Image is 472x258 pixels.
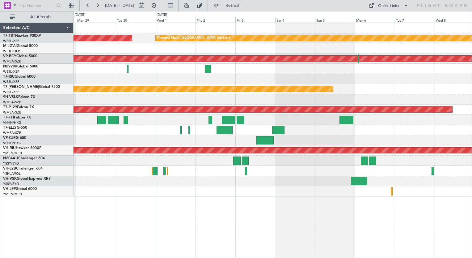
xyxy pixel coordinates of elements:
[3,105,17,109] span: T7-PJ29
[366,1,411,11] button: Quick Links
[3,116,14,119] span: T7-FFI
[3,126,27,130] a: T7-ELLYG-550
[3,110,21,115] a: WMSA/SZB
[315,17,355,23] div: Sun 5
[3,136,26,140] a: VP-CJRG-650
[3,95,18,99] span: 9H-VSLK
[3,141,21,145] a: VHHH/HKG
[3,151,22,156] a: YMEN/MEB
[75,12,85,18] div: [DATE]
[3,59,21,64] a: WMSA/SZB
[3,90,19,94] a: WSSL/XSP
[3,75,15,79] span: T7-RIC
[378,3,399,9] div: Quick Links
[3,69,19,74] a: WSSL/XSP
[3,75,36,79] a: T7-RICGlobal 6000
[3,136,16,140] span: VP-CJR
[156,17,196,23] div: Wed 1
[3,54,37,58] a: VP-BCYGlobal 5000
[3,187,16,191] span: VH-LEP
[3,131,21,135] a: WMSA/SZB
[3,167,43,170] a: VH-L2BChallenger 604
[355,17,395,23] div: Mon 6
[157,33,230,43] div: Planned Maint [GEOGRAPHIC_DATA] (Seletar)
[3,177,51,181] a: VH-VSKGlobal Express XRS
[235,17,275,23] div: Fri 3
[7,12,67,22] button: All Aircraft
[3,105,34,109] a: T7-PJ29Falcon 7X
[16,15,65,19] span: All Aircraft
[19,1,54,10] input: Trip Number
[3,182,19,186] a: YSSY/SYD
[116,17,156,23] div: Tue 30
[3,34,41,38] a: T7-TSTHawker 900XP
[3,116,31,119] a: T7-FFIFalcon 7X
[3,120,21,125] a: VHHH/HKG
[3,161,19,166] a: YSSY/SYD
[3,65,38,68] a: N8998KGlobal 6000
[220,3,246,8] span: Refresh
[3,157,18,160] span: N604AU
[3,54,16,58] span: VP-BCY
[3,65,17,68] span: N8998K
[395,17,435,23] div: Tue 7
[3,85,60,89] a: T7-[PERSON_NAME]Global 7500
[3,192,22,196] a: YMEN/MEB
[3,157,45,160] a: N604AUChallenger 604
[3,100,21,105] a: WMSA/SZB
[3,85,39,89] span: T7-[PERSON_NAME]
[3,44,38,48] a: M-JGVJGlobal 5000
[211,1,248,11] button: Refresh
[3,39,19,43] a: WSSL/XSP
[3,187,37,191] a: VH-LEPGlobal 6000
[3,146,16,150] span: VH-RIU
[3,171,21,176] a: YSHL/WOL
[3,44,17,48] span: M-JGVJ
[157,12,167,18] div: [DATE]
[3,177,17,181] span: VH-VSK
[3,126,17,130] span: T7-ELLY
[275,17,315,23] div: Sat 4
[196,17,235,23] div: Thu 2
[3,95,35,99] a: 9H-VSLKFalcon 7X
[3,146,41,150] a: VH-RIUHawker 800XP
[76,17,116,23] div: Mon 29
[3,167,16,170] span: VH-L2B
[3,34,15,38] span: T7-TST
[3,80,19,84] a: WSSL/XSP
[105,3,134,8] span: [DATE] - [DATE]
[3,49,20,54] a: WIHH/HLP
